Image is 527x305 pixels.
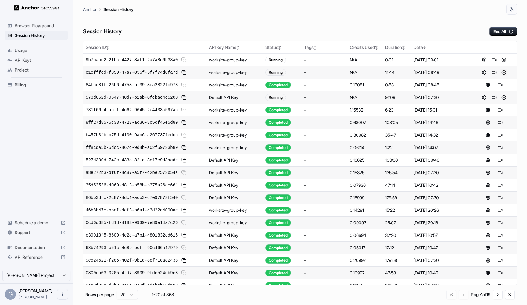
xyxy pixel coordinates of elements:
div: 135:54 [385,170,409,176]
div: [DATE] 08:45 [414,82,468,88]
div: 179:58 [385,257,409,263]
span: Project [15,67,66,73]
div: 15:22 [385,207,409,213]
div: 6:23 [385,107,409,113]
div: 0.68007 [350,119,380,126]
div: [DATE] 07:30 [414,257,468,263]
td: worksite-group-key [206,104,263,116]
div: [DATE] 15:01 [414,107,468,113]
nav: breadcrumb [83,6,134,13]
div: 11:44 [385,69,409,75]
span: e1cfffed-f859-47a7-836f-5f7f74d0fa7d [86,69,178,75]
p: Session History [103,6,134,13]
div: [DATE] 07:30 [414,170,468,176]
div: - [304,132,345,138]
div: - [304,157,345,163]
span: ↕ [106,45,109,50]
img: Anchor Logo [14,5,59,11]
span: a8e272b3-df6f-4c87-a5f7-d2be2572b54a [86,170,178,176]
div: Completed [265,194,291,201]
div: - [304,82,345,88]
div: API Keys [5,55,68,65]
div: - [304,257,345,263]
div: N/A [350,94,380,101]
div: 0:58 [385,82,409,88]
div: Completed [265,144,291,151]
div: 0.05017 [350,245,380,251]
div: 0.06114 [350,145,380,151]
div: 1.15532 [350,107,380,113]
div: [DATE] 10:42 [414,182,468,188]
div: Completed [265,119,291,126]
span: API Reference [15,254,58,260]
div: 0.13625 [350,157,380,163]
span: ↕ [236,45,239,50]
td: Default API Key [206,229,263,241]
td: Default API Key [206,91,263,104]
div: [DATE] 09:01 [414,57,468,63]
div: Browser Playground [5,21,68,31]
span: greg@intrinsic-labs.ai [18,295,50,299]
div: 32:20 [385,232,409,238]
td: Default API Key [206,279,263,292]
span: Billing [15,82,66,88]
div: Completed [265,82,291,88]
span: Browser Playground [15,23,66,29]
div: Support [5,228,68,237]
div: - [304,195,345,201]
div: - [304,107,345,113]
div: - [304,245,345,251]
div: 0.19997 [350,282,380,288]
td: worksite-group-key [206,66,263,79]
div: 1:22 [385,145,409,151]
div: Duration [385,44,409,50]
div: Documentation [5,243,68,252]
div: 0.15325 [350,170,380,176]
span: 84fcd81f-26b6-4758-bf39-8ca2822fc978 [86,82,178,88]
div: Completed [265,270,291,276]
span: ff8cda5b-5dcc-467c-9d4b-a02f59723b89 [86,145,178,151]
td: Default API Key [206,241,263,254]
div: 47:58 [385,270,409,276]
span: 86bb3dfc-2c87-4dc1-acb3-d7e97872f540 [86,195,178,201]
div: - [304,282,345,288]
div: Running [265,69,286,76]
div: 103:30 [385,157,409,163]
div: - [304,270,345,276]
span: 781f66f4-acff-4c62-9645-2e4433c597ac [86,107,178,113]
span: ↕ [278,45,281,50]
span: Session History [15,32,66,39]
div: 0.07936 [350,182,380,188]
div: - [304,94,345,101]
div: [DATE] 10:42 [414,270,468,276]
p: Rows per page [85,292,114,298]
div: - [304,119,345,126]
span: Documentation [15,244,58,251]
div: 179:58 [385,282,409,288]
span: 35d53536-4069-4813-b58b-b375a26dc661 [86,182,178,188]
span: 0cd6d685-fd1d-4183-9939-7e89e14a7c26 [86,220,178,226]
td: worksite-group-key [206,79,263,91]
div: Running [265,94,286,101]
td: worksite-group-key [206,116,263,129]
div: Session ID [86,44,204,50]
td: worksite-group-key [206,216,263,229]
td: Default API Key [206,166,263,179]
div: 35:47 [385,132,409,138]
td: worksite-group-key [206,129,263,141]
div: - [304,207,345,213]
div: [DATE] 14:46 [414,119,468,126]
div: Tags [304,44,345,50]
h6: Session History [83,27,122,36]
div: Completed [265,219,291,226]
span: b457b3fb-b75d-4100-9ab6-a2677371edcc [86,132,178,138]
div: Completed [265,182,291,189]
div: [DATE] 20:26 [414,207,468,213]
td: Default API Key [206,254,263,266]
span: 0ca2f25c-d8b0-4a1c-848f-bdabcb12d182 [86,282,178,288]
div: 0.10997 [350,270,380,276]
span: 9b7baae2-2fbc-4427-8af1-2a7a8c6b38a0 [86,57,178,63]
td: worksite-group-key [206,141,263,154]
td: worksite-group-key [206,53,263,66]
div: Completed [265,207,291,214]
